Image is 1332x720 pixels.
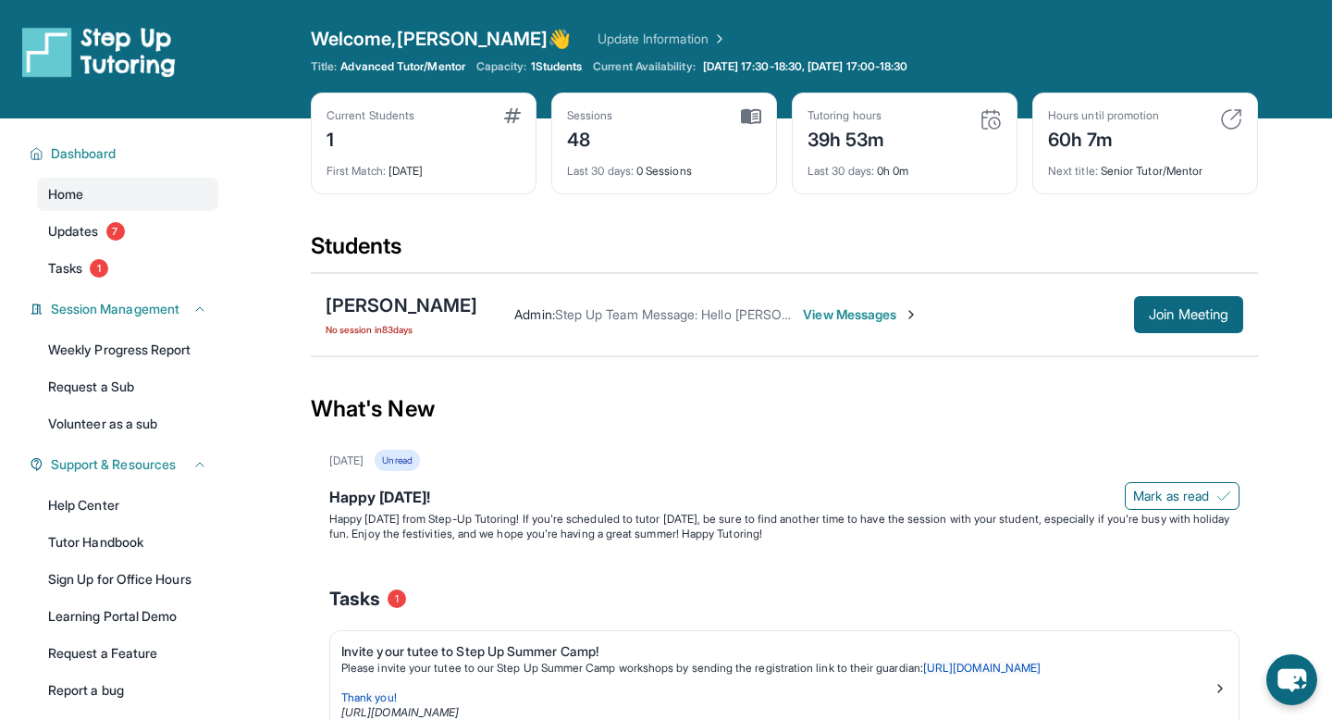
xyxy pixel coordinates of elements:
[531,59,583,74] span: 1 Students
[504,108,521,123] img: card
[1266,654,1317,705] button: chat-button
[808,153,1002,179] div: 0h 0m
[51,144,117,163] span: Dashboard
[43,300,207,318] button: Session Management
[329,453,364,468] div: [DATE]
[808,164,874,178] span: Last 30 days :
[311,26,572,52] span: Welcome, [PERSON_NAME] 👋
[51,300,179,318] span: Session Management
[703,59,908,74] span: [DATE] 17:30-18:30, [DATE] 17:00-18:30
[37,215,218,248] a: Updates7
[709,30,727,48] img: Chevron Right
[567,164,634,178] span: Last 30 days :
[904,307,919,322] img: Chevron-Right
[741,108,761,125] img: card
[923,661,1041,675] a: [URL][DOMAIN_NAME]
[341,642,1213,661] div: Invite your tutee to Step Up Summer Camp!
[808,123,885,153] div: 39h 53m
[22,26,176,78] img: logo
[90,259,108,278] span: 1
[43,144,207,163] button: Dashboard
[1048,108,1159,123] div: Hours until promotion
[37,370,218,403] a: Request a Sub
[37,333,218,366] a: Weekly Progress Report
[37,600,218,633] a: Learning Portal Demo
[980,108,1002,130] img: card
[329,486,1239,512] div: Happy [DATE]!
[514,306,554,322] span: Admin :
[803,305,919,324] span: View Messages
[48,259,82,278] span: Tasks
[1216,489,1231,503] img: Mark as read
[327,108,414,123] div: Current Students
[341,705,459,719] a: [URL][DOMAIN_NAME]
[326,292,477,318] div: [PERSON_NAME]
[341,661,1213,676] p: Please invite your tutee to our Step Up Summer Camp workshops by sending the registration link to...
[327,153,521,179] div: [DATE]
[329,586,380,612] span: Tasks
[37,674,218,707] a: Report a bug
[48,185,83,204] span: Home
[37,526,218,559] a: Tutor Handbook
[51,455,176,474] span: Support & Resources
[341,690,397,704] span: Thank you!
[311,59,337,74] span: Title:
[37,637,218,670] a: Request a Feature
[808,108,885,123] div: Tutoring hours
[43,455,207,474] button: Support & Resources
[1220,108,1242,130] img: card
[37,489,218,522] a: Help Center
[598,30,727,48] a: Update Information
[476,59,527,74] span: Capacity:
[388,590,406,608] span: 1
[327,164,386,178] span: First Match :
[340,59,464,74] span: Advanced Tutor/Mentor
[1048,153,1242,179] div: Senior Tutor/Mentor
[106,222,125,241] span: 7
[567,123,613,153] div: 48
[329,512,1239,541] p: Happy [DATE] from Step-Up Tutoring! If you're scheduled to tutor [DATE], be sure to find another ...
[37,252,218,285] a: Tasks1
[37,563,218,596] a: Sign Up for Office Hours
[1048,164,1098,178] span: Next title :
[37,407,218,441] a: Volunteer as a sub
[37,178,218,211] a: Home
[326,322,477,337] span: No session in 83 days
[699,59,912,74] a: [DATE] 17:30-18:30, [DATE] 17:00-18:30
[1125,482,1239,510] button: Mark as read
[311,368,1258,450] div: What's New
[1149,309,1228,320] span: Join Meeting
[593,59,695,74] span: Current Availability:
[1134,296,1243,333] button: Join Meeting
[375,450,419,471] div: Unread
[311,231,1258,272] div: Students
[567,153,761,179] div: 0 Sessions
[1048,123,1159,153] div: 60h 7m
[1133,487,1209,505] span: Mark as read
[567,108,613,123] div: Sessions
[327,123,414,153] div: 1
[48,222,99,241] span: Updates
